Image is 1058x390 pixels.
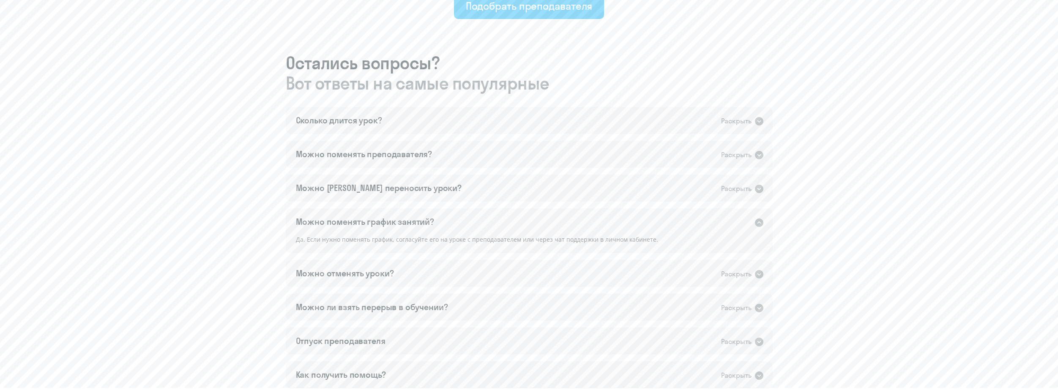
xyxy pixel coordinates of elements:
div: Раскрыть [721,183,752,194]
div: Да. Если нужно поменять график, согласуйте его на уроке с преподавателем или через чат поддержки ... [286,235,773,253]
div: Как получить помощь? [296,369,386,381]
div: Сколько длится урок? [296,115,382,126]
div: Можно отменять уроки? [296,267,394,279]
div: Раскрыть [721,116,752,126]
div: Раскрыть [721,269,752,279]
h3: Остались вопросы? [286,53,773,93]
div: Раскрыть [721,303,752,313]
div: Можно [PERSON_NAME] переносить уроки? [296,182,462,194]
div: Можно поменять график занятий? [296,216,435,228]
div: Раскрыть [721,336,752,347]
div: Отпуск преподавателя [296,335,385,347]
div: Раскрыть [721,150,752,160]
div: Раскрыть [721,370,752,381]
div: Можно ли взять перерыв в обучении? [296,301,448,313]
div: Можно поменять преподавателя? [296,148,432,160]
span: Вот ответы на самые популярные [286,73,773,93]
